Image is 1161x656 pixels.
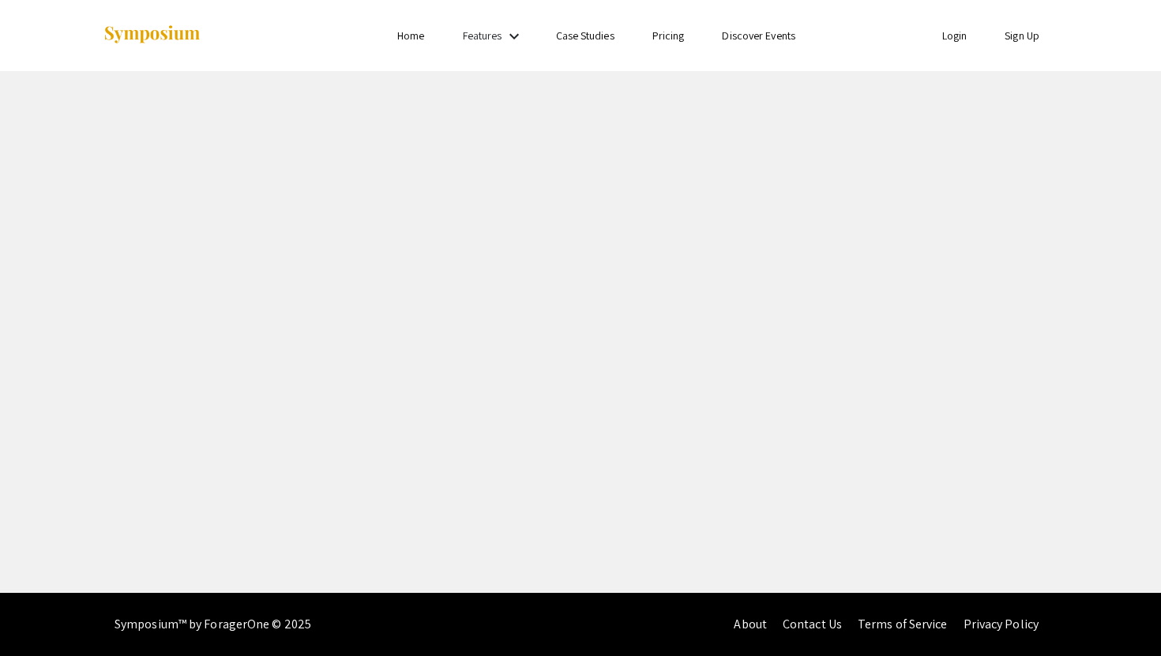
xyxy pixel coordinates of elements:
a: Features [463,28,502,43]
a: Contact Us [783,616,842,632]
div: Symposium™ by ForagerOne © 2025 [115,593,311,656]
a: Pricing [652,28,685,43]
a: Privacy Policy [964,616,1039,632]
a: Login [942,28,967,43]
a: Sign Up [1005,28,1039,43]
mat-icon: Expand Features list [505,27,524,46]
a: Discover Events [722,28,795,43]
a: About [734,616,767,632]
a: Home [397,28,424,43]
a: Case Studies [556,28,614,43]
a: Terms of Service [858,616,948,632]
img: Symposium by ForagerOne [103,24,201,46]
